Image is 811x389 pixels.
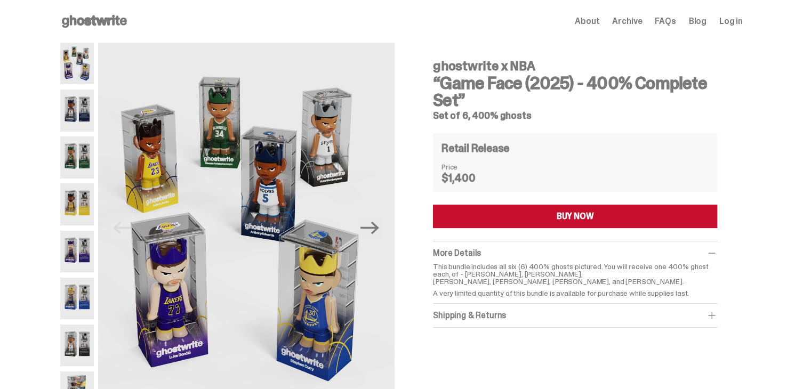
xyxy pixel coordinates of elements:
span: More Details [433,247,481,258]
a: FAQs [655,17,676,26]
div: Shipping & Returns [433,310,717,321]
dd: $1,400 [441,173,495,183]
h3: “Game Face (2025) - 400% Complete Set” [433,75,717,109]
a: Archive [612,17,642,26]
img: NBA-400-HG-Steph.png [60,278,94,319]
h5: Set of 6, 400% ghosts [433,111,717,120]
button: Next [358,216,382,240]
img: NBA-400-HG%20Bron.png [60,183,94,225]
p: A very limited quantity of this bundle is available for purchase while supplies last. [433,289,717,297]
img: NBA-400-HG-Giannis.png [60,136,94,178]
img: NBA-400-HG-Wemby.png [60,325,94,366]
a: Blog [689,17,706,26]
h4: Retail Release [441,143,509,153]
h4: ghostwrite x NBA [433,60,717,72]
p: This bundle includes all six (6) 400% ghosts pictured. You will receive one 400% ghost each, of -... [433,263,717,285]
img: NBA-400-HG-Luka.png [60,231,94,272]
img: NBA-400-HG-Ant.png [60,90,94,131]
a: Log in [719,17,743,26]
a: About [575,17,599,26]
dt: Price [441,163,495,171]
div: BUY NOW [557,212,594,221]
img: NBA-400-HG-Main.png [60,43,94,84]
button: BUY NOW [433,205,717,228]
